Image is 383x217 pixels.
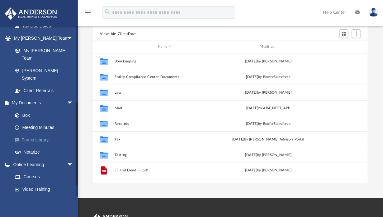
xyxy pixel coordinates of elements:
[321,44,365,50] div: id
[4,32,79,45] a: My [PERSON_NAME] Teamarrow_drop_down
[115,91,215,95] button: Law
[115,137,215,141] button: Tax
[218,168,319,173] div: [DATE] by [PERSON_NAME]
[84,9,92,16] i: menu
[93,53,368,183] div: grid
[115,106,215,110] button: Mail
[9,84,79,97] a: Client Referrals
[218,58,319,64] div: [DATE] by [PERSON_NAME]
[100,31,137,37] button: Viewable-ClientDocs
[352,29,361,38] button: Add
[114,44,215,50] div: Name
[115,75,215,79] button: Entity Compliance Center Documents
[84,12,92,16] a: menu
[9,44,76,64] a: My [PERSON_NAME] Team
[9,109,79,121] a: Box
[67,97,79,110] span: arrow_drop_down
[9,134,83,146] a: Forms Library
[218,74,319,80] div: [DATE] by BoxforSalesforce
[369,8,378,17] img: User Pic
[96,44,111,50] div: id
[9,146,83,159] a: Notarize
[3,7,59,20] img: Anderson Advisors Platinum Portal
[104,8,111,15] i: search
[9,121,83,134] a: Meeting Minutes
[218,136,319,142] div: [DATE] by [PERSON_NAME] Advisors Portal
[9,64,79,84] a: [PERSON_NAME] System
[67,32,79,45] span: arrow_drop_down
[218,152,319,158] div: [DATE] by [PERSON_NAME]
[218,121,319,126] div: [DATE] by BoxforSalesforce
[4,97,83,109] a: My Documentsarrow_drop_down
[115,153,215,157] button: Testing
[9,171,79,183] a: Courses
[218,105,319,111] div: [DATE] by ABA_NEST_APP
[339,29,349,38] button: Switch to Grid View
[4,158,79,171] a: Online Learningarrow_drop_down
[67,158,79,171] span: arrow_drop_down
[9,195,79,208] a: Resources
[218,44,319,50] div: Modified
[218,90,319,95] div: [DATE] by [PERSON_NAME]
[115,122,215,126] button: Receipts
[9,183,76,195] a: Video Training
[115,59,215,63] button: Bookkeeping
[115,168,215,172] button: LT and Deed - -.pdf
